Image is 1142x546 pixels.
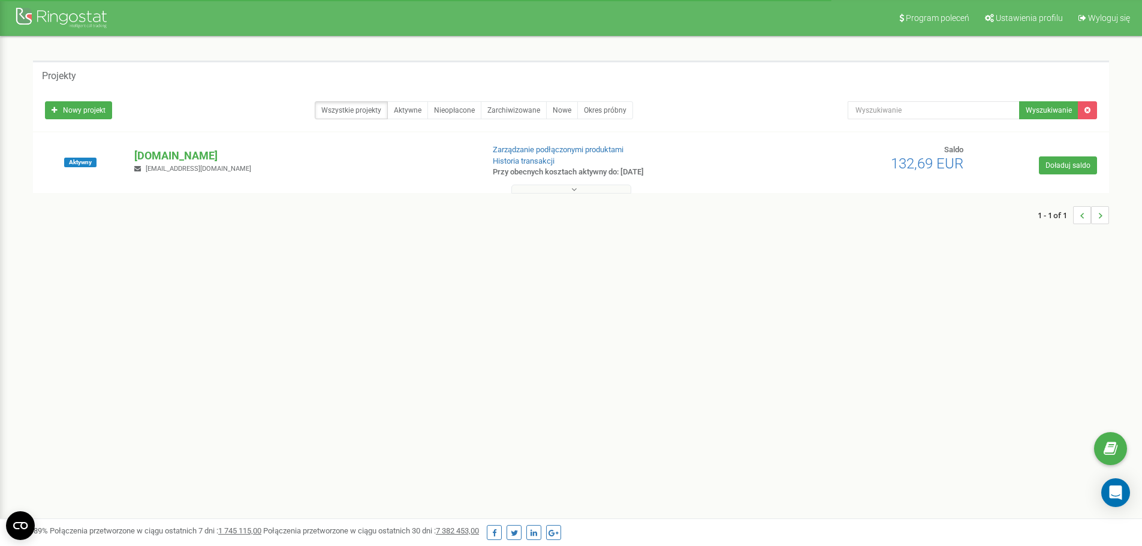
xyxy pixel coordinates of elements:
[1039,156,1097,174] a: Doładuj saldo
[546,101,578,119] a: Nowe
[996,13,1063,23] span: Ustawienia profilu
[1101,478,1130,507] div: Open Intercom Messenger
[6,511,35,540] button: Open CMP widget
[427,101,481,119] a: Nieopłacone
[42,71,76,82] h5: Projekty
[315,101,388,119] a: Wszystkie projekty
[45,101,112,119] a: Nowy projekt
[218,526,261,535] u: 1 745 115,00
[944,145,963,154] span: Saldo
[146,165,251,173] span: [EMAIL_ADDRESS][DOMAIN_NAME]
[891,155,963,172] span: 132,69 EUR
[493,167,742,178] p: Przy obecnych kosztach aktywny do: [DATE]
[481,101,547,119] a: Zarchiwizowane
[493,145,623,154] a: Zarządzanie podłączonymi produktami
[263,526,479,535] span: Połączenia przetworzone w ciągu ostatnich 30 dni :
[1019,101,1078,119] button: Wyszukiwanie
[1038,206,1073,224] span: 1 - 1 of 1
[906,13,969,23] span: Program poleceń
[1038,194,1109,236] nav: ...
[134,148,473,164] p: [DOMAIN_NAME]
[848,101,1020,119] input: Wyszukiwanie
[387,101,428,119] a: Aktywne
[493,156,555,165] a: Historia transakcji
[577,101,633,119] a: Okres próbny
[1088,13,1130,23] span: Wyloguj się
[436,526,479,535] u: 7 382 453,00
[64,158,97,167] span: Aktywny
[50,526,261,535] span: Połączenia przetworzone w ciągu ostatnich 7 dni :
